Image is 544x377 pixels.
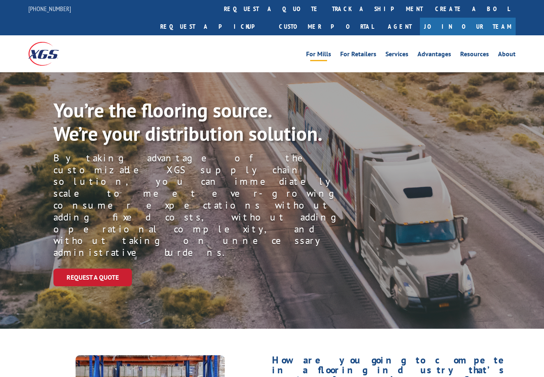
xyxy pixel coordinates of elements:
a: Resources [460,51,489,60]
a: For Mills [306,51,331,60]
a: Agent [380,18,420,35]
a: Request a Quote [53,269,132,286]
a: [PHONE_NUMBER] [28,5,71,13]
a: Join Our Team [420,18,516,35]
a: About [498,51,516,60]
a: Advantages [417,51,451,60]
a: Customer Portal [273,18,380,35]
a: For Retailers [340,51,376,60]
a: Services [385,51,408,60]
a: Request a pickup [154,18,273,35]
p: You’re the flooring source. We’re your distribution solution. [53,99,340,146]
p: By taking advantage of the customizable XGS supply chain solution, you can immediately scale to m... [53,152,369,259]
